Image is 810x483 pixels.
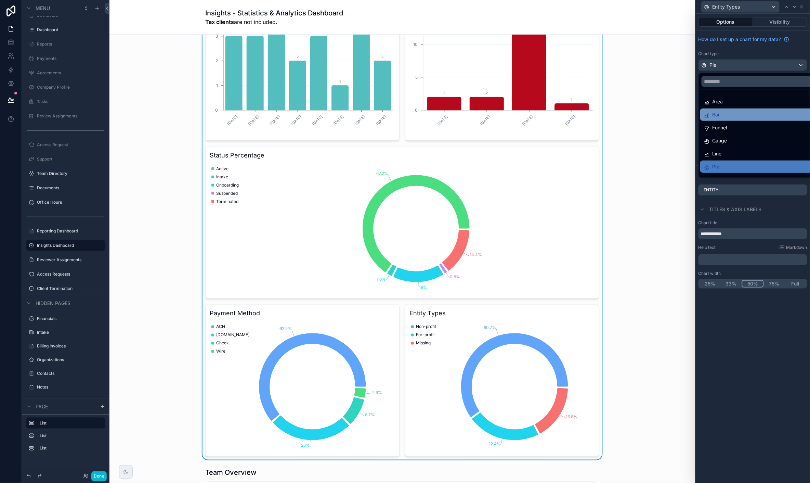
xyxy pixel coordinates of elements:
[37,41,104,47] label: Reports
[210,321,395,453] div: chart
[216,332,249,338] span: [DOMAIN_NAME]
[40,433,103,438] label: List
[409,321,595,453] div: chart
[564,114,576,127] text: [DATE]
[37,243,101,248] label: Insights Dashboard
[416,324,436,330] span: Non-profit
[419,285,427,290] tspan: 16%
[443,91,445,95] text: 2
[205,18,234,25] strong: Tax clients
[40,446,103,451] label: List
[37,185,104,191] label: Documents
[416,341,431,346] span: Missing
[311,114,324,127] text: [DATE]
[37,371,104,376] label: Contacts
[713,150,722,158] span: Line
[409,309,595,318] h3: Entity Types
[269,114,281,127] text: [DATE]
[91,471,107,481] button: Done
[290,114,302,127] text: [DATE]
[566,415,577,420] tspan: 16.8%
[332,114,345,127] text: [DATE]
[226,114,238,127] text: [DATE]
[37,271,104,277] label: Access Requests
[37,228,104,234] label: Reporting Dashboard
[216,174,228,180] span: Intake
[416,332,435,338] span: For-profit
[470,252,482,257] tspan: 14.4%
[409,5,595,136] div: chart
[37,99,104,104] label: Tasks
[37,357,104,363] label: Organizations
[37,384,104,390] label: Notes
[205,8,343,18] h1: Insights - Statistics & Analytics Dashboard
[713,176,726,184] span: Radar
[216,349,225,354] span: Wire
[36,5,50,12] span: Menu
[37,343,104,349] label: Billing Invoices
[36,300,70,307] span: Hidden pages
[488,442,501,447] tspan: 22.4%
[713,124,727,132] span: Funnel
[216,182,239,188] span: Onboarding
[210,151,595,160] h3: Status Percentage
[415,75,418,80] tspan: 5
[450,275,460,280] tspan: 0.8%
[365,412,375,417] tspan: 8.7%
[382,55,384,59] text: 2
[37,113,104,119] a: Review Assignments
[215,107,218,113] tspan: 0
[375,114,387,127] text: [DATE]
[37,200,104,205] label: Office Hours
[37,70,104,76] a: Agreements
[215,34,218,39] tspan: 3
[484,325,496,330] tspan: 60.7%
[377,277,386,282] tspan: 1.6%
[354,114,366,127] text: [DATE]
[216,324,225,330] span: ACH
[37,330,104,335] label: Intake
[215,58,218,63] tspan: 2
[22,415,109,461] div: scrollable content
[301,443,310,448] tspan: 26%
[37,286,104,291] label: Client Termination
[37,142,104,148] label: Access Request
[376,171,388,176] tspan: 67.2%
[372,390,382,395] tspan: 2.9%
[248,114,260,127] text: [DATE]
[486,91,488,95] text: 2
[279,326,292,331] tspan: 62.5%
[40,420,100,426] label: List
[36,403,48,410] span: Page
[713,98,723,106] span: Area
[216,341,229,346] span: Check
[37,156,104,162] label: Support
[210,163,595,294] div: chart
[713,137,727,145] span: Gauge
[37,56,104,61] label: Payments
[413,42,418,47] tspan: 10
[37,85,104,90] label: Company Profile
[713,163,720,171] span: Pie
[37,316,104,321] label: Financials
[216,83,218,88] tspan: 1
[522,114,534,127] text: [DATE]
[37,171,104,176] label: Team Directory
[37,27,104,33] label: Dashboard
